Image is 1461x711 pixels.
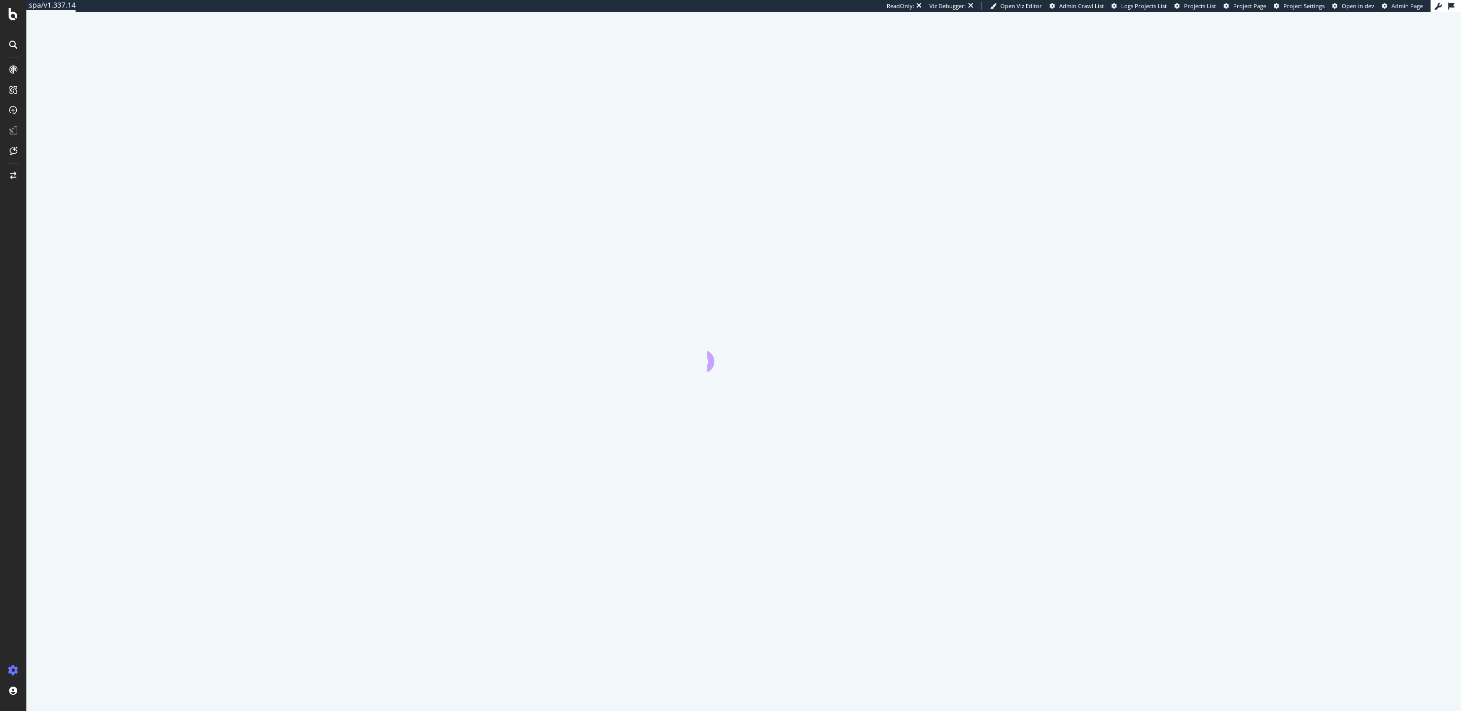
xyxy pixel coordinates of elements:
div: ReadOnly: [887,2,914,10]
span: Logs Projects List [1121,2,1167,10]
a: Admin Crawl List [1050,2,1104,10]
a: Logs Projects List [1111,2,1167,10]
span: Projects List [1184,2,1216,10]
a: Project Page [1224,2,1266,10]
div: animation [707,335,780,372]
div: Viz Debugger: [929,2,966,10]
a: Open in dev [1332,2,1374,10]
a: Project Settings [1274,2,1325,10]
span: Project Page [1233,2,1266,10]
span: Open in dev [1342,2,1374,10]
span: Admin Page [1392,2,1423,10]
span: Admin Crawl List [1059,2,1104,10]
a: Open Viz Editor [990,2,1042,10]
a: Admin Page [1382,2,1423,10]
span: Project Settings [1283,2,1325,10]
a: Projects List [1174,2,1216,10]
span: Open Viz Editor [1000,2,1042,10]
